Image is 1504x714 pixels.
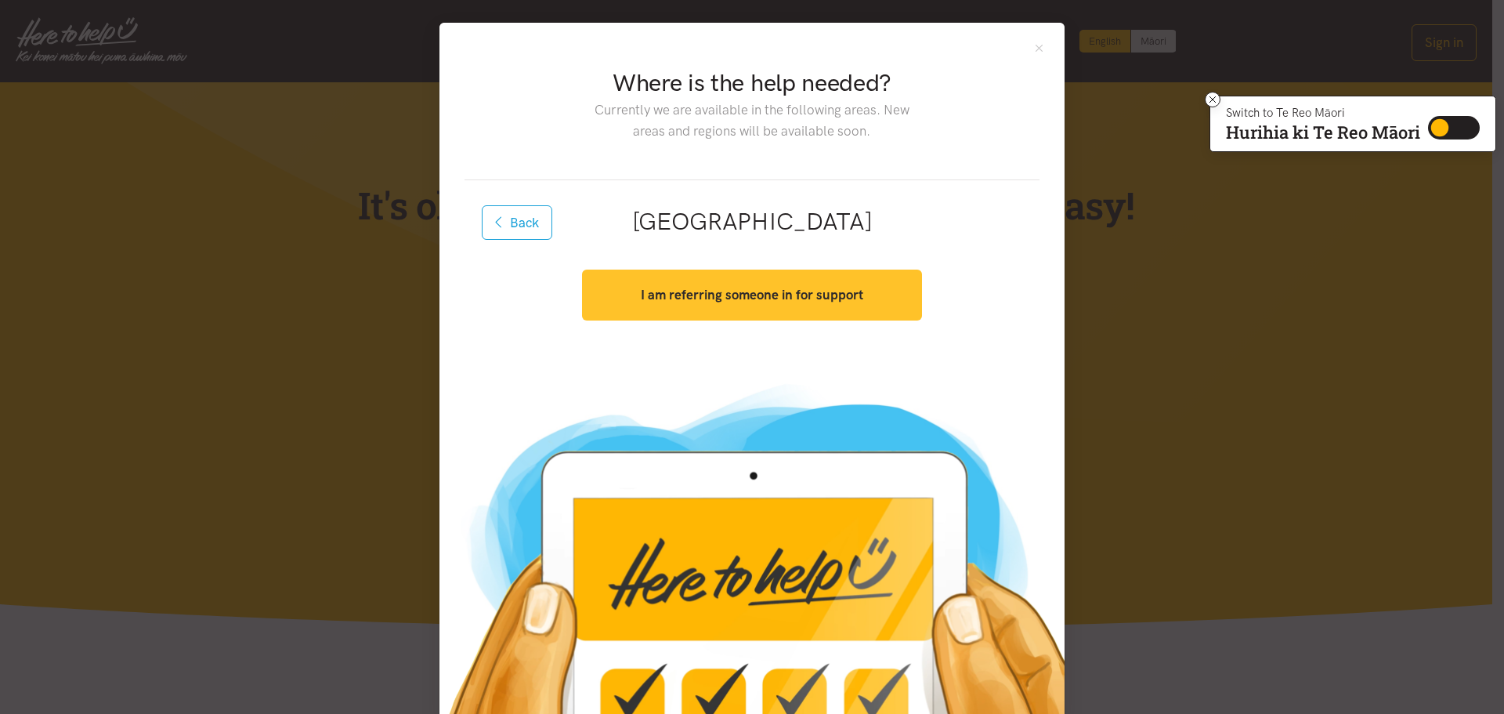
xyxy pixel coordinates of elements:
p: Hurihia ki Te Reo Māori [1226,125,1420,140]
h2: [GEOGRAPHIC_DATA] [490,205,1014,238]
strong: I am referring someone in for support [641,287,863,303]
button: I am referring someone in for support [582,270,921,321]
button: Back [482,205,552,240]
button: Close [1032,42,1046,55]
p: Switch to Te Reo Māori [1226,108,1420,118]
p: Currently we are available in the following areas. New areas and regions will be available soon. [582,100,921,142]
h2: Where is the help needed? [582,67,921,100]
